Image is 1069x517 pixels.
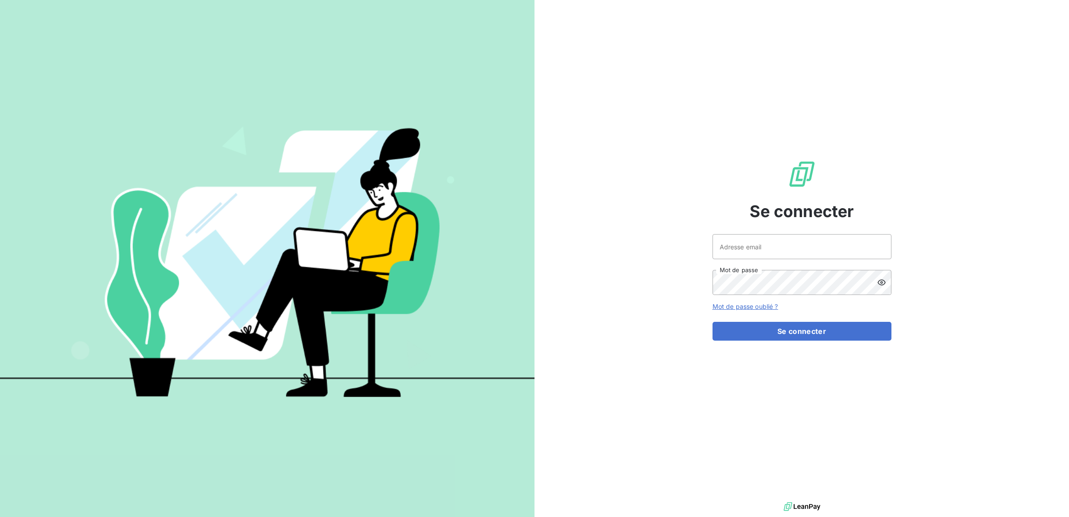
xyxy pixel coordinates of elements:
[750,199,854,223] span: Se connecter
[713,234,891,259] input: placeholder
[713,322,891,341] button: Se connecter
[713,303,778,310] a: Mot de passe oublié ?
[784,500,820,513] img: logo
[788,160,816,188] img: Logo LeanPay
